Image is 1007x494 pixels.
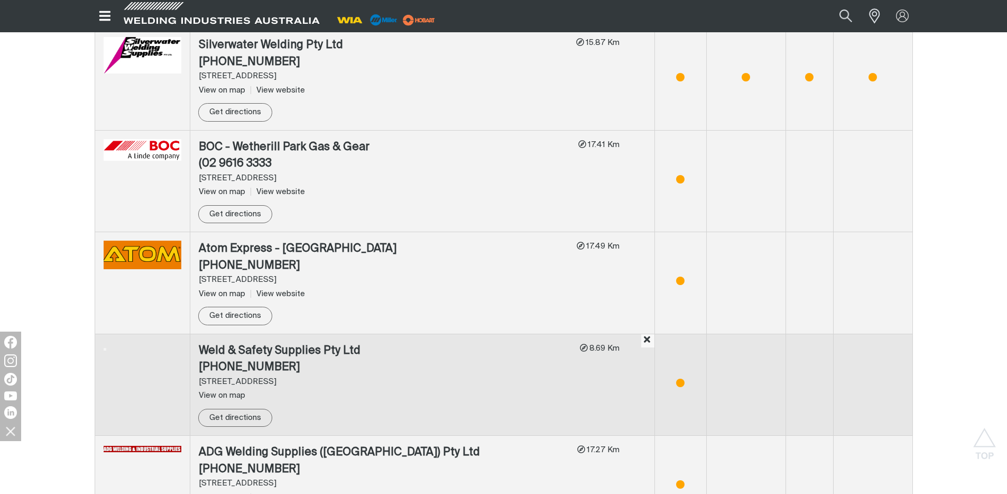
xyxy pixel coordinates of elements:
[251,188,305,196] a: View website
[199,70,568,83] div: [STREET_ADDRESS]
[199,290,245,298] span: View on map
[2,422,20,440] img: hide socials
[4,406,17,419] img: LinkedIn
[199,391,245,399] span: View on map
[199,461,569,478] div: [PHONE_NUMBER]
[199,155,570,172] div: (02 9616 3333
[251,86,305,94] a: View website
[199,54,568,71] div: [PHONE_NUMBER]
[104,241,181,269] img: Atom Express - Wetherill Park
[4,373,17,386] img: TikTok
[199,139,570,156] div: BOC - Wetherill Park Gas & Gear
[198,205,272,224] a: Get directions
[198,307,272,325] a: Get directions
[251,290,305,298] a: View website
[586,141,620,149] span: 17.41 Km
[104,446,181,453] img: ADG Welding Supplies (NSW) Pty Ltd
[973,428,996,452] button: Scroll to top
[104,348,106,351] img: Weld & Safety Supplies Pty Ltd
[4,336,17,349] img: Facebook
[198,409,272,427] a: Get directions
[400,16,438,24] a: miller
[584,39,620,47] span: 15.87 Km
[104,37,181,73] img: Silverwater Welding Pty Ltd
[104,139,181,161] img: BOC - Wetherill Park Gas & Gear
[585,242,620,250] span: 17.49 Km
[198,103,272,122] a: Get directions
[400,12,438,28] img: miller
[814,4,863,28] input: Product name or item number...
[585,446,620,454] span: 17.27 Km
[199,172,570,185] div: [STREET_ADDRESS]
[199,376,571,388] div: [STREET_ADDRESS]
[828,4,864,28] button: Search products
[199,37,568,54] div: Silverwater Welding Pty Ltd
[199,359,571,376] div: [PHONE_NUMBER]
[199,478,569,490] div: [STREET_ADDRESS]
[199,343,571,360] div: Weld & Safety Supplies Pty Ltd
[199,258,568,275] div: [PHONE_NUMBER]
[4,391,17,400] img: YouTube
[199,274,568,286] div: [STREET_ADDRESS]
[199,86,245,94] span: View on map
[588,344,620,352] span: 8.69 Km
[199,188,245,196] span: View on map
[199,241,568,258] div: Atom Express - [GEOGRAPHIC_DATA]
[199,444,569,461] div: ADG Welding Supplies ([GEOGRAPHIC_DATA]) Pty Ltd
[4,354,17,367] img: Instagram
